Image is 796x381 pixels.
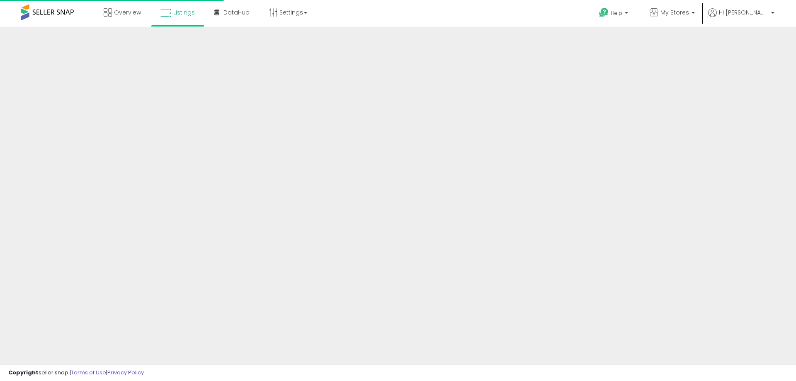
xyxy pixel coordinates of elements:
span: Help [611,10,622,17]
span: Listings [173,8,195,17]
a: Help [592,1,636,27]
strong: Copyright [8,369,39,376]
a: Terms of Use [71,369,106,376]
a: Privacy Policy [107,369,144,376]
span: Overview [114,8,141,17]
a: Hi [PERSON_NAME] [708,8,774,27]
span: My Stores [660,8,689,17]
div: seller snap | | [8,369,144,377]
span: DataHub [223,8,250,17]
i: Get Help [599,7,609,18]
span: Hi [PERSON_NAME] [719,8,769,17]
